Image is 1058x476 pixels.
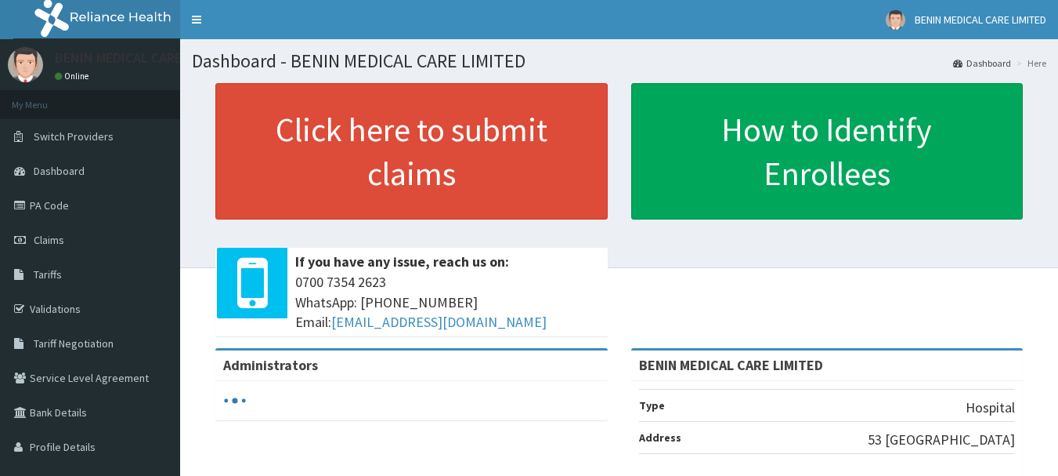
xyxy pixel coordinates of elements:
b: Address [639,431,681,445]
img: User Image [8,47,43,82]
a: Online [55,71,92,82]
a: Dashboard [953,56,1011,70]
span: Claims [34,233,64,247]
b: If you have any issue, reach us on: [295,253,509,271]
h1: Dashboard - BENIN MEDICAL CARE LIMITED [192,51,1046,71]
svg: audio-loading [223,389,247,412]
span: 0700 7354 2623 WhatsApp: [PHONE_NUMBER] Email: [295,272,600,332]
a: How to Identify Enrollees [631,83,1024,220]
img: User Image [886,10,905,30]
span: Dashboard [34,164,85,178]
a: Click here to submit claims [215,83,608,220]
strong: BENIN MEDICAL CARE LIMITED [639,356,823,374]
span: Switch Providers [34,129,114,144]
span: Tariffs [34,267,62,282]
li: Here [1013,56,1046,70]
b: Type [639,398,665,412]
p: BENIN MEDICAL CARE LIMITED [55,51,233,65]
span: Tariff Negotiation [34,336,114,351]
span: BENIN MEDICAL CARE LIMITED [915,13,1046,27]
p: 53 [GEOGRAPHIC_DATA] [868,430,1015,450]
a: [EMAIL_ADDRESS][DOMAIN_NAME] [331,313,547,331]
p: Hospital [966,398,1015,418]
b: Administrators [223,356,318,374]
